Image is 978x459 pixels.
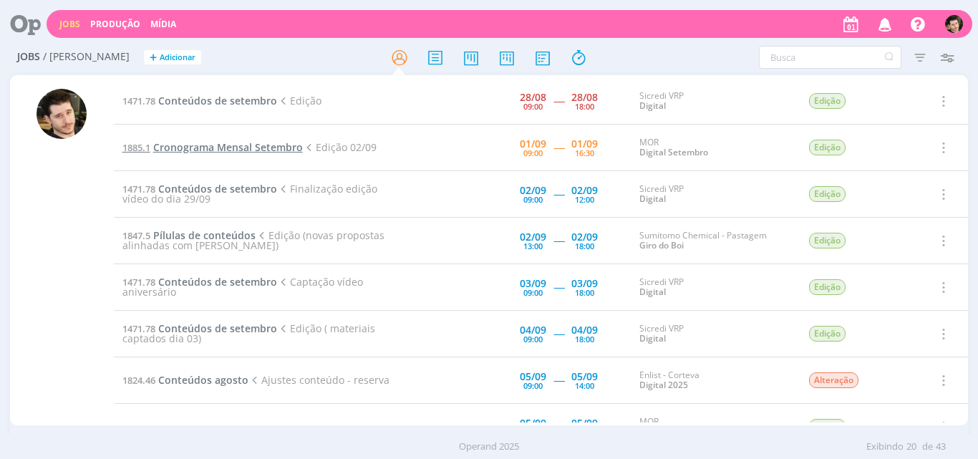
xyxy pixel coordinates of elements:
[523,382,543,390] div: 09:00
[158,275,277,289] span: Conteúdos de setembro
[809,186,846,202] span: Edição
[158,373,248,387] span: Conteúdos agosto
[571,92,598,102] div: 28/08
[553,140,564,154] span: -----
[122,95,155,107] span: 1471.78
[575,335,594,343] div: 18:00
[571,279,598,289] div: 03/09
[639,91,787,112] div: Sicredi VRP
[553,280,564,294] span: -----
[520,372,546,382] div: 05/09
[571,232,598,242] div: 02/09
[122,229,150,242] span: 1847.5
[523,149,543,157] div: 09:00
[122,322,375,345] span: Edição ( materiais captados dia 03)
[809,326,846,342] span: Edição
[571,139,598,149] div: 01/09
[520,185,546,195] div: 02/09
[639,324,787,344] div: Sicredi VRP
[55,19,84,30] button: Jobs
[809,233,846,248] span: Edição
[122,228,256,242] a: 1847.5Pílulas de conteúdos
[639,332,666,344] a: Digital
[122,420,303,433] a: 1885.1Cronograma Mensal Setembro
[639,146,708,158] a: Digital Setembro
[639,100,666,112] a: Digital
[520,418,546,428] div: 05/09
[248,373,389,387] span: Ajustes conteúdo - reserva
[520,232,546,242] div: 02/09
[122,182,277,195] a: 1471.78Conteúdos de setembro
[906,440,916,454] span: 20
[303,420,377,433] span: Edição 23/09
[575,195,594,203] div: 12:00
[37,89,87,139] img: V
[553,94,564,107] span: -----
[639,137,787,158] div: MOR
[523,242,543,250] div: 13:00
[639,231,787,251] div: Sumitomo Chemical - Pastagem
[520,92,546,102] div: 28/08
[759,46,901,69] input: Busca
[553,233,564,247] span: -----
[575,289,594,296] div: 18:00
[639,184,787,205] div: Sicredi VRP
[571,372,598,382] div: 05/09
[523,289,543,296] div: 09:00
[809,419,846,435] span: Edição
[59,18,80,30] a: Jobs
[639,417,787,438] div: MOR
[277,94,321,107] span: Edição
[150,18,176,30] a: Mídia
[122,182,377,206] span: Finalização edição vídeo do dia 29/09
[523,335,543,343] div: 09:00
[553,327,564,340] span: -----
[553,420,564,433] span: -----
[122,275,363,299] span: Captação vídeo aniversário
[122,183,155,195] span: 1471.78
[122,373,248,387] a: 1824.46Conteúdos agosto
[122,276,155,289] span: 1471.78
[122,322,155,335] span: 1471.78
[520,279,546,289] div: 03/09
[122,275,277,289] a: 1471.78Conteúdos de setembro
[639,286,666,298] a: Digital
[945,15,963,33] img: V
[520,325,546,335] div: 04/09
[150,50,157,65] span: +
[17,51,40,63] span: Jobs
[153,228,256,242] span: Pílulas de conteúdos
[944,11,964,37] button: V
[575,242,594,250] div: 18:00
[575,102,594,110] div: 18:00
[158,94,277,107] span: Conteúdos de setembro
[639,277,787,298] div: Sicredi VRP
[809,140,846,155] span: Edição
[122,374,155,387] span: 1824.46
[571,325,598,335] div: 04/09
[146,19,180,30] button: Mídia
[639,193,666,205] a: Digital
[639,239,684,251] a: Giro do Boi
[866,440,904,454] span: Exibindo
[575,149,594,157] div: 16:30
[153,420,303,433] span: Cronograma Mensal Setembro
[523,102,543,110] div: 09:00
[160,53,195,62] span: Adicionar
[639,370,787,391] div: Enlist - Corteva
[639,379,688,391] a: Digital 2025
[122,141,150,154] span: 1885.1
[571,185,598,195] div: 02/09
[936,440,946,454] span: 43
[86,19,145,30] button: Produção
[43,51,130,63] span: / [PERSON_NAME]
[523,195,543,203] div: 09:00
[158,182,277,195] span: Conteúdos de setembro
[153,140,303,154] span: Cronograma Mensal Setembro
[158,322,277,335] span: Conteúdos de setembro
[122,420,150,433] span: 1885.1
[520,139,546,149] div: 01/09
[809,372,858,388] span: Alteração
[922,440,933,454] span: de
[122,140,303,154] a: 1885.1Cronograma Mensal Setembro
